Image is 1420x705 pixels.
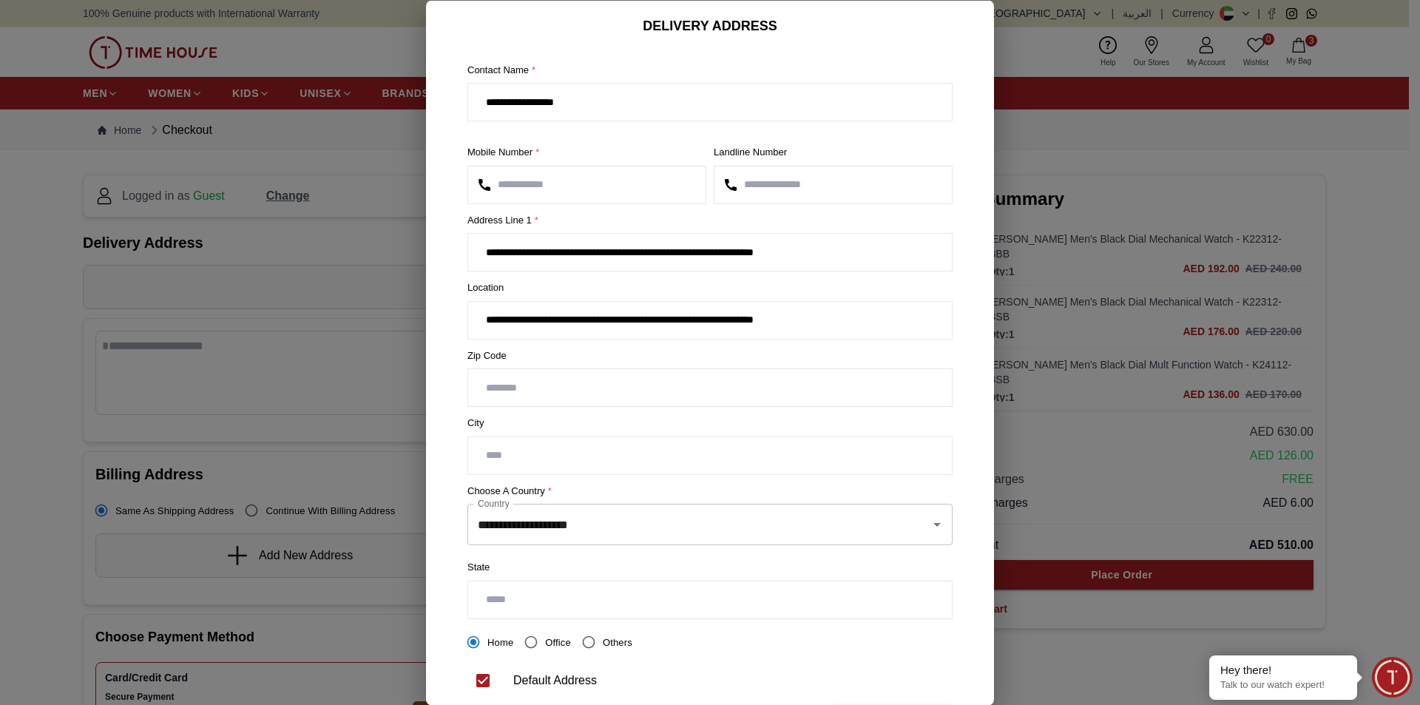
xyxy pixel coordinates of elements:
[467,416,953,431] label: City
[603,636,632,647] span: Others
[467,212,953,227] label: Address Line 1
[1220,679,1346,692] p: Talk to our watch expert!
[1220,663,1346,678] div: Hey there!
[927,514,947,535] button: Open
[467,348,953,362] label: Zip Code
[467,483,953,498] label: Choose a country
[513,671,597,689] div: Default Address
[456,15,964,36] h6: DELIVERY ADDRESS
[478,497,510,510] label: Country
[467,280,953,295] label: Location
[467,560,953,575] label: State
[467,62,953,77] label: Contact Name
[1372,657,1413,698] div: Chat Widget
[545,636,571,647] span: Office
[467,145,706,160] label: Mobile Number
[487,636,513,647] span: Home
[714,145,953,160] label: Landline Number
